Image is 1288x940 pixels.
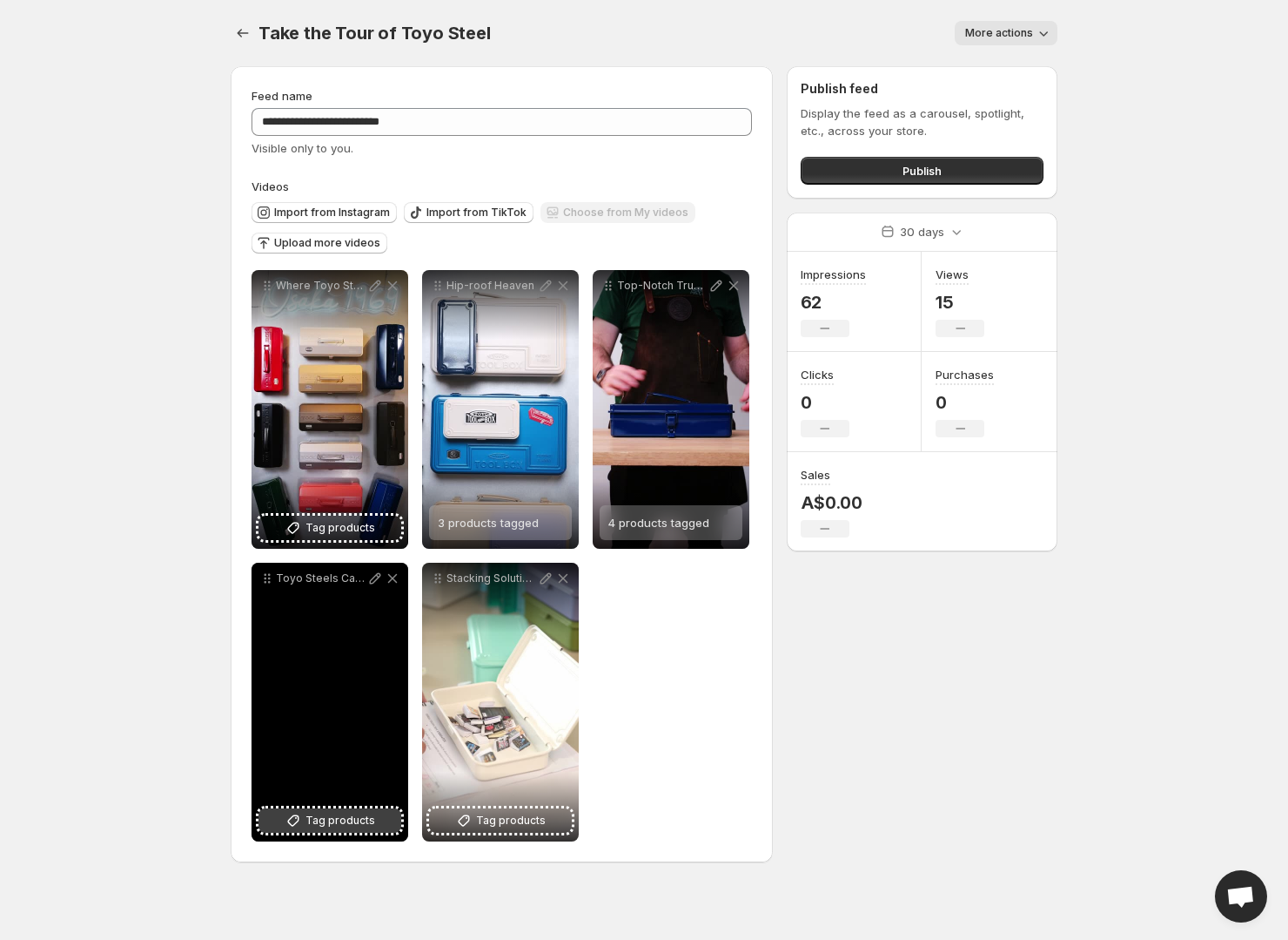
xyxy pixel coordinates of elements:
[900,223,944,240] p: 30 days
[258,516,401,540] button: Tag products
[252,233,387,254] button: Upload more videos
[252,141,353,155] span: Visible only to you.
[231,21,255,45] button: Settings
[801,466,830,484] h3: Sales
[305,812,375,829] span: Tag products
[274,206,390,220] span: Import from Instagram
[1215,870,1267,923] div: Open chat
[429,808,572,833] button: Tag products
[476,812,546,829] span: Tag products
[801,157,1043,185] button: Publish
[252,89,312,103] span: Feed name
[252,563,408,842] div: Toyo Steels Cantilever ClassicsTag products
[801,392,849,413] p: 0
[422,563,579,842] div: Stacking SolutionsTag products
[801,292,866,313] p: 62
[446,571,537,585] p: Stacking Solutions
[955,21,1057,45] button: More actions
[404,202,533,223] button: Import from TikTok
[305,519,375,537] span: Tag products
[593,270,749,549] div: Top-Notch Trunk Types4 products tagged
[902,162,942,179] span: Publish
[426,206,527,220] span: Import from TikTok
[252,179,289,193] span: Videos
[446,279,537,293] p: Hip-roof Heaven
[274,236,380,250] span: Upload more videos
[965,26,1033,40] span: More actions
[276,279,366,293] p: Where Toyo Steel Started
[276,571,366,585] p: Toyo Steels Cantilever Classics
[801,105,1043,139] p: Display the feed as a carousel, spotlight, etc., across your store.
[801,80,1043,98] h2: Publish feed
[936,392,994,413] p: 0
[936,292,984,313] p: 15
[801,492,862,513] p: A$0.00
[438,516,539,530] span: 3 products tagged
[252,202,397,223] button: Import from Instagram
[801,266,866,283] h3: Impressions
[252,270,408,549] div: Where Toyo Steel StartedTag products
[936,366,994,383] h3: Purchases
[258,23,491,44] span: Take the Tour of Toyo Steel
[258,808,401,833] button: Tag products
[608,516,709,530] span: 4 products tagged
[936,266,969,283] h3: Views
[422,270,579,549] div: Hip-roof Heaven3 products tagged
[617,279,708,293] p: Top-Notch Trunk Types
[801,366,834,383] h3: Clicks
